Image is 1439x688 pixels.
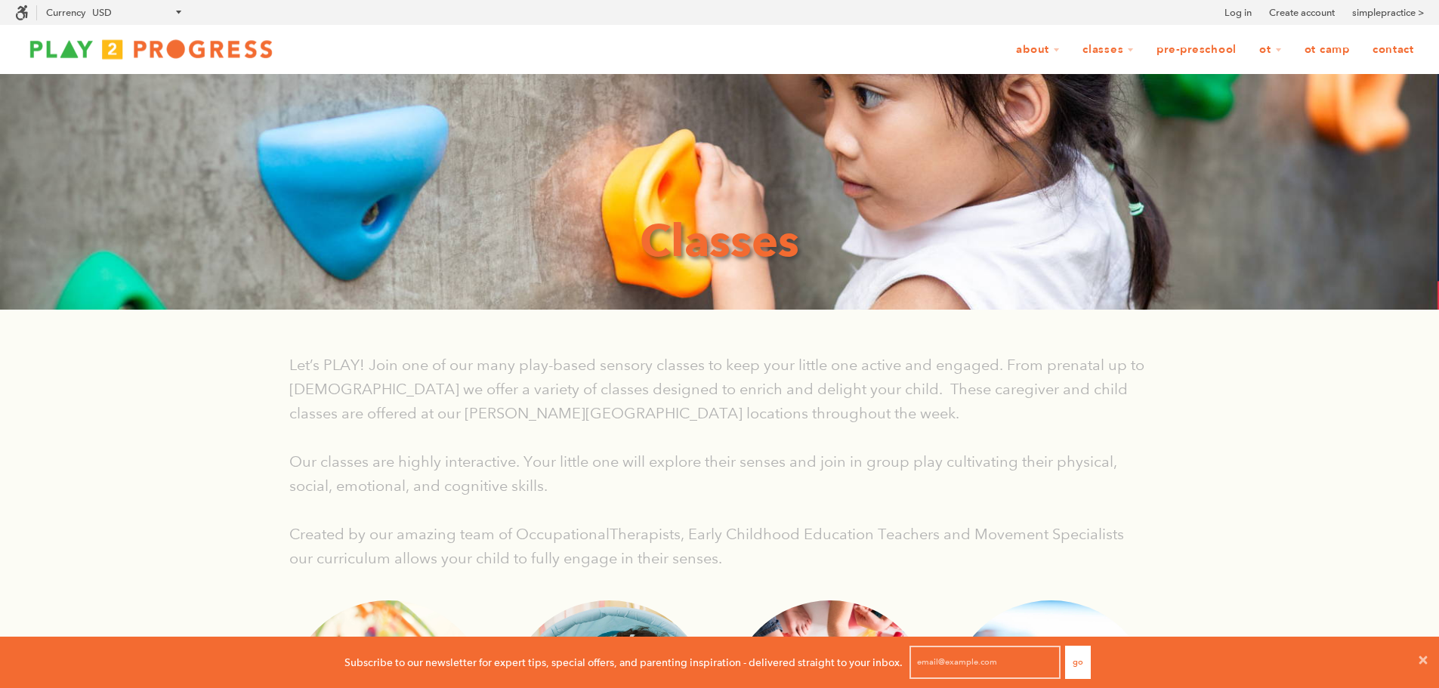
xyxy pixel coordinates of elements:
[1073,35,1144,64] a: Classes
[1065,646,1091,679] button: Go
[1006,35,1070,64] a: About
[289,353,1150,425] p: Let’s PLAY! Join one of our many play-based sensory classes to keep your little one active and en...
[1352,5,1424,20] a: simplepractice >
[1363,35,1424,64] a: Contact
[1147,35,1246,64] a: Pre-Preschool
[909,646,1061,679] input: email@example.com
[1295,35,1360,64] a: OT Camp
[289,522,1150,570] p: Created by our amazing team of OccupationalTherapists, Early Childhood Education Teachers and Mov...
[1249,35,1292,64] a: OT
[1269,5,1335,20] a: Create account
[15,34,287,64] img: Play2Progress logo
[46,7,85,18] label: Currency
[289,449,1150,498] p: Our classes are highly interactive. Your little one will explore their senses and join in group p...
[344,654,903,671] p: Subscribe to our newsletter for expert tips, special offers, and parenting inspiration - delivere...
[1224,5,1252,20] a: Log in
